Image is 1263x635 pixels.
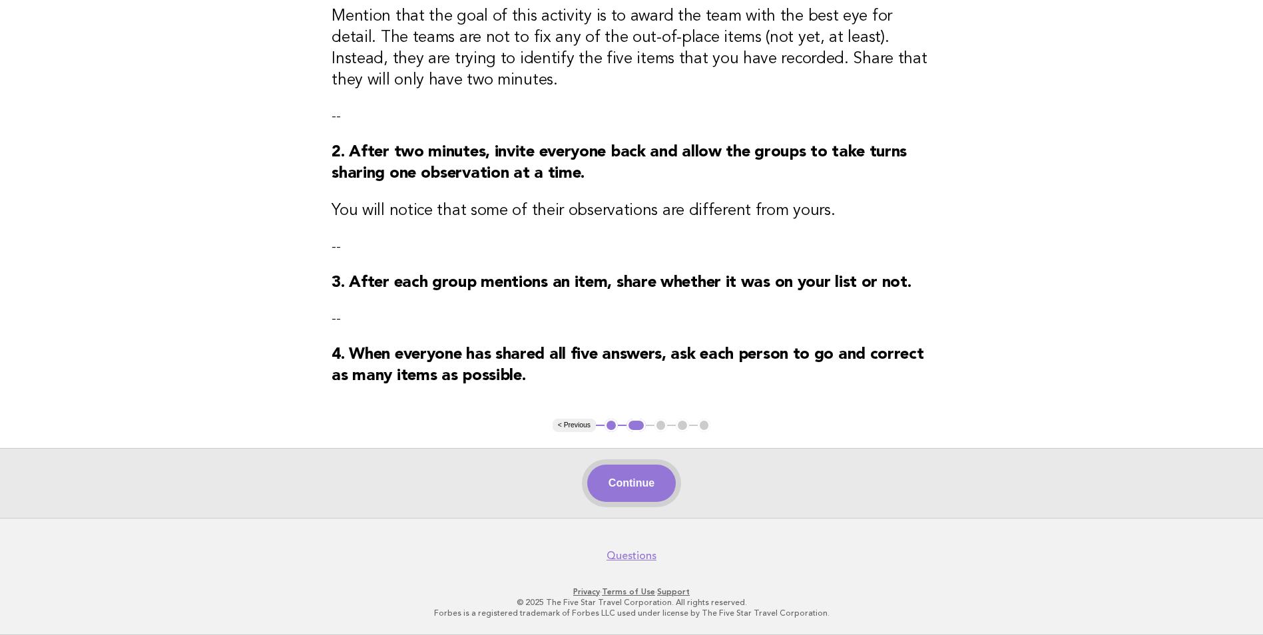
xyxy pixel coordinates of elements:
a: Privacy [573,587,600,596]
p: · · [224,586,1039,597]
h3: Mention that the goal of this activity is to award the team with the best eye for detail. The tea... [332,6,931,91]
a: Questions [607,549,656,562]
button: 1 [605,419,618,432]
strong: 4. When everyone has shared all five answers, ask each person to go and correct as many items as ... [332,347,923,384]
a: Support [657,587,690,596]
button: Continue [587,465,676,502]
p: -- [332,310,931,328]
a: Terms of Use [602,587,655,596]
p: © 2025 The Five Star Travel Corporation. All rights reserved. [224,597,1039,608]
p: -- [332,238,931,256]
p: -- [332,107,931,126]
button: 2 [627,419,646,432]
strong: 3. After each group mentions an item, share whether it was on your list or not. [332,275,911,291]
h3: You will notice that some of their observations are different from yours. [332,200,931,222]
p: Forbes is a registered trademark of Forbes LLC used under license by The Five Star Travel Corpora... [224,608,1039,618]
strong: 2. After two minutes, invite everyone back and allow the groups to take turns sharing one observa... [332,144,907,182]
button: < Previous [553,419,596,432]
